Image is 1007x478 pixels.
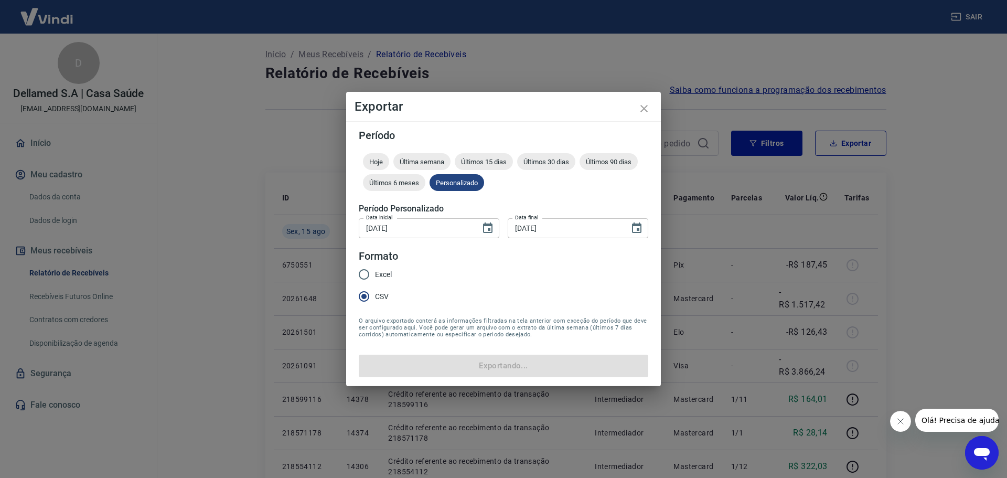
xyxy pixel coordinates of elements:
[363,153,389,170] div: Hoje
[455,153,513,170] div: Últimos 15 dias
[517,153,575,170] div: Últimos 30 dias
[430,179,484,187] span: Personalizado
[965,436,999,470] iframe: Botão para abrir a janela de mensagens
[393,153,451,170] div: Última semana
[580,158,638,166] span: Últimos 90 dias
[393,158,451,166] span: Última semana
[517,158,575,166] span: Últimos 30 dias
[455,158,513,166] span: Últimos 15 dias
[915,409,999,432] iframe: Mensagem da empresa
[515,214,539,221] label: Data final
[580,153,638,170] div: Últimos 90 dias
[626,218,647,239] button: Choose date, selected date is 15 de ago de 2025
[375,291,389,302] span: CSV
[366,214,393,221] label: Data inicial
[359,204,648,214] h5: Período Personalizado
[890,411,911,432] iframe: Fechar mensagem
[508,218,622,238] input: DD/MM/YYYY
[631,96,657,121] button: close
[477,218,498,239] button: Choose date, selected date is 12 de ago de 2025
[355,100,652,113] h4: Exportar
[375,269,392,280] span: Excel
[363,158,389,166] span: Hoje
[359,130,648,141] h5: Período
[359,249,398,264] legend: Formato
[6,7,88,16] span: Olá! Precisa de ajuda?
[359,218,473,238] input: DD/MM/YYYY
[430,174,484,191] div: Personalizado
[363,179,425,187] span: Últimos 6 meses
[363,174,425,191] div: Últimos 6 meses
[359,317,648,338] span: O arquivo exportado conterá as informações filtradas na tela anterior com exceção do período que ...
